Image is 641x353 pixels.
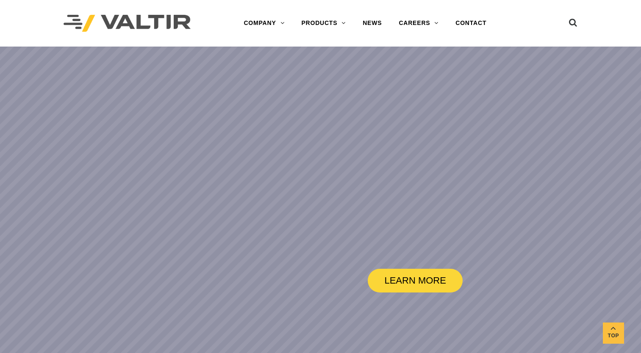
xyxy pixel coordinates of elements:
a: LEARN MORE [368,269,463,292]
a: COMPANY [235,15,293,32]
a: Top [603,323,624,344]
a: CAREERS [390,15,447,32]
img: Valtir [64,15,191,32]
a: CONTACT [447,15,495,32]
a: PRODUCTS [293,15,354,32]
span: Top [603,331,624,341]
a: NEWS [354,15,390,32]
